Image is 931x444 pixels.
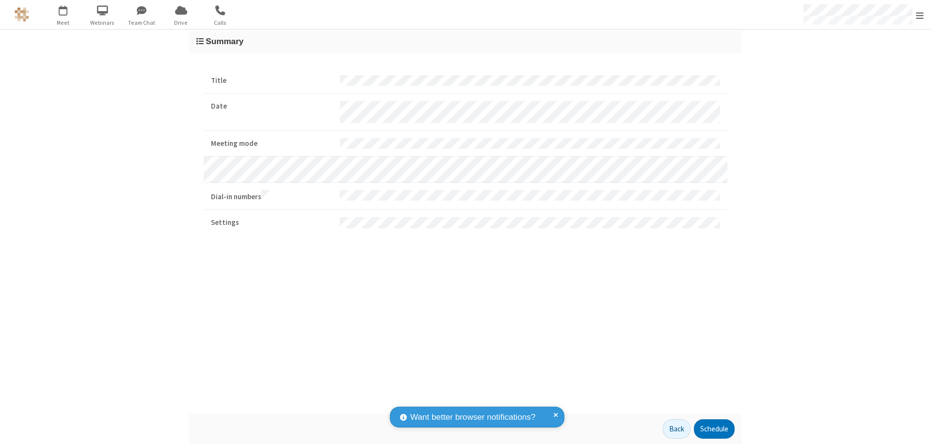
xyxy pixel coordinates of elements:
strong: Meeting mode [211,138,333,149]
span: Summary [206,36,243,46]
span: Meet [45,18,81,27]
span: Calls [202,18,239,27]
span: Want better browser notifications? [410,411,535,424]
strong: Dial-in numbers [211,190,333,203]
button: Schedule [694,419,735,439]
strong: Date [211,101,333,112]
span: Webinars [84,18,121,27]
strong: Settings [211,217,333,228]
span: Drive [163,18,199,27]
img: QA Selenium DO NOT DELETE OR CHANGE [15,7,29,22]
span: Team Chat [124,18,160,27]
button: Back [663,419,690,439]
strong: Title [211,75,333,86]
